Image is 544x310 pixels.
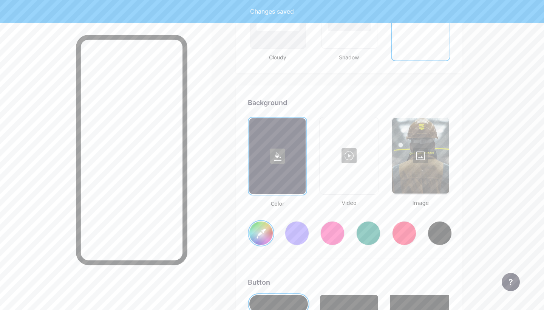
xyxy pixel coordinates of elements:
div: Shadow [319,53,379,61]
div: Cloudy [248,53,307,61]
div: Changes saved [250,7,294,16]
span: Video [319,199,379,207]
span: Image [391,199,450,207]
div: Button [248,277,450,287]
span: Color [248,200,307,208]
div: Background [248,98,450,108]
